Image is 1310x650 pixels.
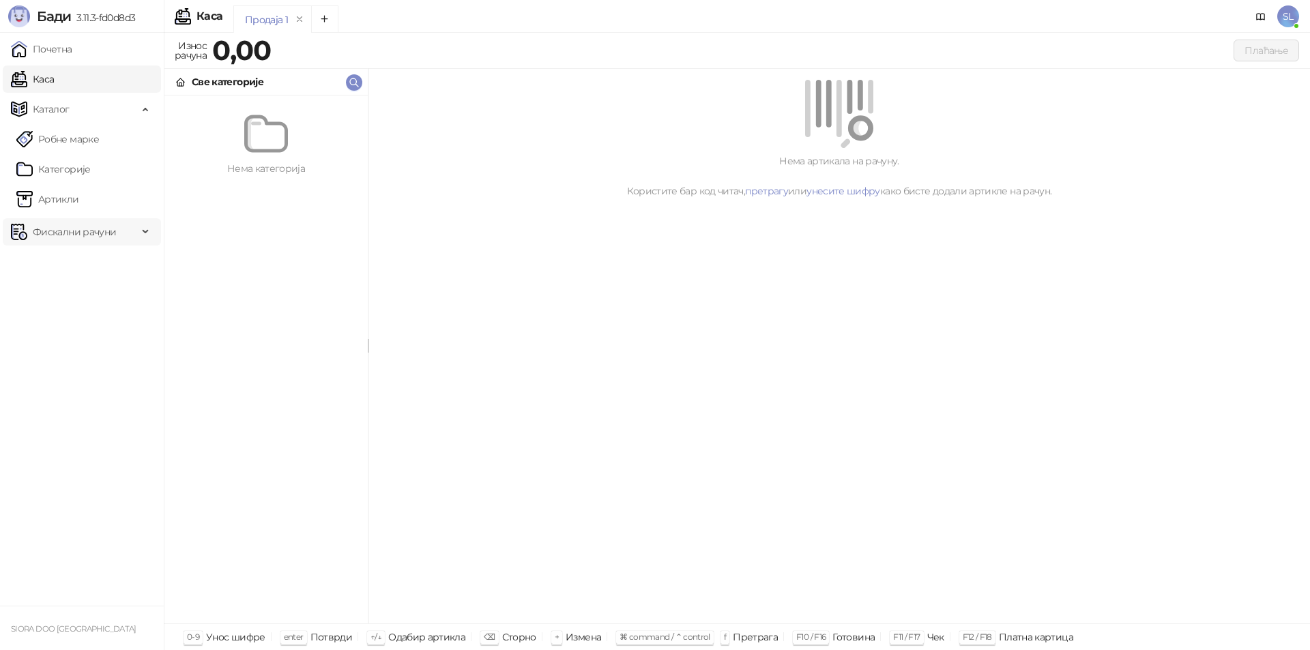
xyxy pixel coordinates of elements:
[244,112,288,156] img: Нема категорија
[245,12,288,27] div: Продаја 1
[187,632,199,642] span: 0-9
[999,628,1073,646] div: Платна картица
[311,5,338,33] button: Add tab
[1234,40,1299,61] button: Плаћање
[927,628,944,646] div: Чек
[745,185,788,197] a: претрагу
[11,65,54,93] a: Каса
[1277,5,1299,27] span: SL
[566,628,601,646] div: Измена
[16,125,99,153] a: Робне марке
[733,628,778,646] div: Претрага
[212,33,271,67] strong: 0,00
[388,628,465,646] div: Одабир артикла
[284,632,304,642] span: enter
[8,5,30,27] img: Logo
[206,628,265,646] div: Унос шифре
[724,632,726,642] span: f
[832,628,875,646] div: Готовина
[11,624,136,634] small: SIORA DOO [GEOGRAPHIC_DATA]
[385,153,1294,198] div: Нема артикала на рачуну. Користите бар код читач, или како бисте додали артикле на рачун.
[33,95,70,123] span: Каталог
[502,628,536,646] div: Сторно
[16,156,91,183] a: Категорије
[291,14,308,25] button: remove
[16,186,79,213] a: ArtikliАртикли
[170,161,362,176] div: Нема категорија
[71,12,135,24] span: 3.11.3-fd0d8d3
[310,628,353,646] div: Потврди
[555,632,559,642] span: +
[1250,5,1272,27] a: Документација
[196,11,222,22] div: Каса
[893,632,920,642] span: F11 / F17
[796,632,826,642] span: F10 / F16
[806,185,880,197] a: унесите шифру
[37,8,71,25] span: Бади
[370,632,381,642] span: ↑/↓
[11,35,72,63] a: Почетна
[33,218,116,246] span: Фискални рачуни
[172,37,209,64] div: Износ рачуна
[963,632,992,642] span: F12 / F18
[620,632,710,642] span: ⌘ command / ⌃ control
[484,632,495,642] span: ⌫
[192,74,263,89] div: Све категорије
